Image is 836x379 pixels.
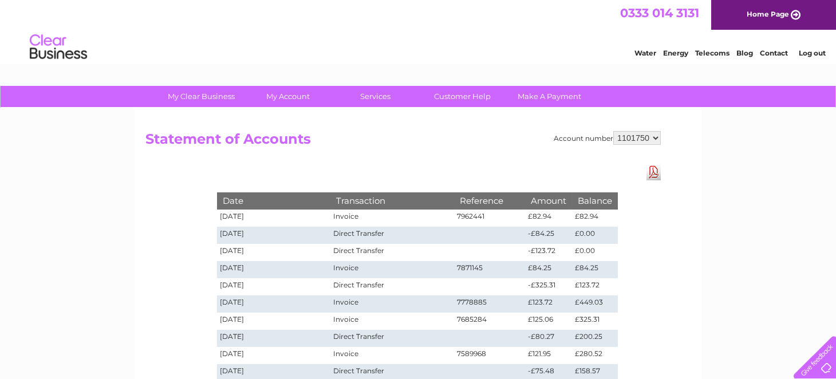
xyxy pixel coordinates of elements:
td: -£80.27 [525,330,572,347]
td: £123.72 [572,278,618,295]
a: Contact [760,49,788,57]
td: Direct Transfer [330,330,454,347]
td: 7778885 [454,295,525,313]
td: Invoice [330,313,454,330]
td: £121.95 [525,347,572,364]
td: -£325.31 [525,278,572,295]
th: Reference [454,192,525,209]
th: Amount [525,192,572,209]
td: -£84.25 [525,227,572,244]
a: Download Pdf [646,164,661,180]
td: Invoice [330,261,454,278]
td: [DATE] [217,227,330,244]
a: Telecoms [695,49,729,57]
a: Make A Payment [502,86,597,107]
th: Balance [572,192,618,209]
a: Energy [663,49,688,57]
td: £123.72 [525,295,572,313]
td: 7962441 [454,210,525,227]
td: Invoice [330,210,454,227]
td: [DATE] [217,244,330,261]
a: My Account [241,86,336,107]
td: 7685284 [454,313,525,330]
a: Water [634,49,656,57]
img: logo.png [29,30,88,65]
td: [DATE] [217,210,330,227]
td: [DATE] [217,313,330,330]
td: Invoice [330,347,454,364]
td: Direct Transfer [330,244,454,261]
td: £84.25 [525,261,572,278]
td: £449.03 [572,295,618,313]
td: [DATE] [217,278,330,295]
a: Services [328,86,423,107]
td: £325.31 [572,313,618,330]
th: Transaction [330,192,454,209]
td: £0.00 [572,244,618,261]
a: Customer Help [415,86,510,107]
td: [DATE] [217,347,330,364]
a: Log out [798,49,825,57]
h2: Statement of Accounts [145,131,661,153]
td: 7871145 [454,261,525,278]
td: Direct Transfer [330,278,454,295]
th: Date [217,192,330,209]
td: £82.94 [525,210,572,227]
a: Blog [736,49,753,57]
a: 0333 014 3131 [620,6,699,20]
td: £200.25 [572,330,618,347]
a: My Clear Business [154,86,249,107]
td: £125.06 [525,313,572,330]
td: £0.00 [572,227,618,244]
td: Direct Transfer [330,227,454,244]
td: £82.94 [572,210,618,227]
td: -£123.72 [525,244,572,261]
td: [DATE] [217,330,330,347]
td: [DATE] [217,261,330,278]
td: [DATE] [217,295,330,313]
td: Invoice [330,295,454,313]
td: 7589968 [454,347,525,364]
td: £280.52 [572,347,618,364]
div: Clear Business is a trading name of Verastar Limited (registered in [GEOGRAPHIC_DATA] No. 3667643... [148,6,689,56]
div: Account number [554,131,661,145]
td: £84.25 [572,261,618,278]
